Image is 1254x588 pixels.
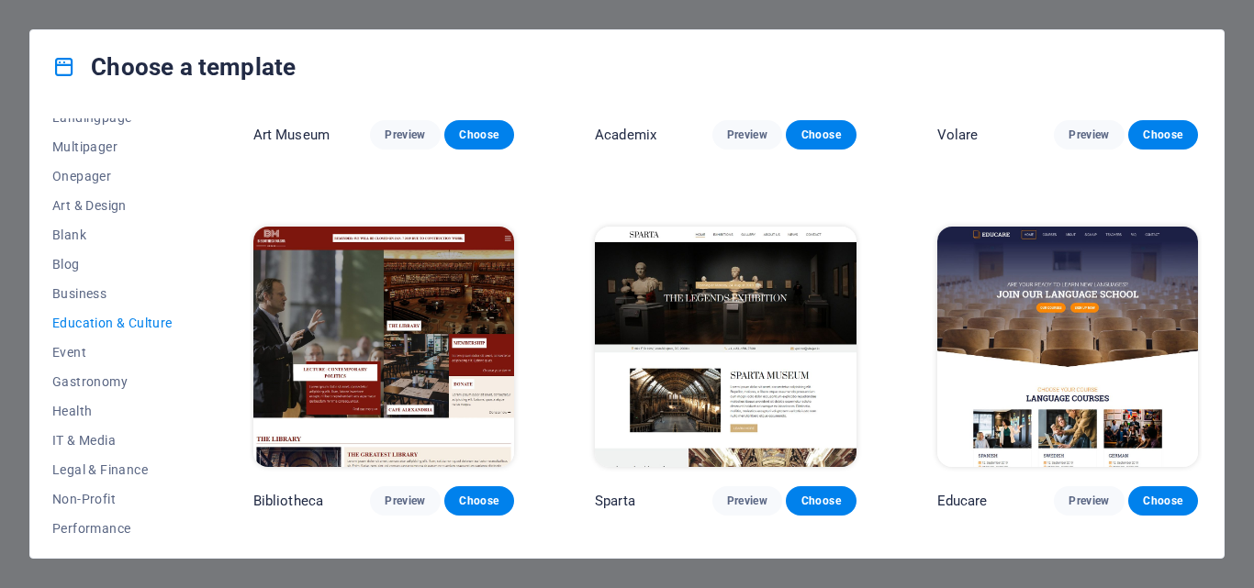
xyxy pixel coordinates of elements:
[727,494,767,508] span: Preview
[52,52,296,82] h4: Choose a template
[52,484,173,514] button: Non-Profit
[253,492,324,510] p: Bibliotheca
[595,227,856,467] img: Sparta
[52,286,173,301] span: Business
[444,486,514,516] button: Choose
[712,120,782,150] button: Preview
[52,308,173,338] button: Education & Culture
[595,492,635,510] p: Sparta
[52,433,173,448] span: IT & Media
[52,191,173,220] button: Art & Design
[52,316,173,330] span: Education & Culture
[444,120,514,150] button: Choose
[52,220,173,250] button: Blank
[52,169,173,183] span: Onepager
[52,492,173,506] span: Non-Profit
[1128,486,1198,516] button: Choose
[52,514,173,543] button: Performance
[385,494,425,508] span: Preview
[1054,486,1124,516] button: Preview
[786,486,856,516] button: Choose
[459,494,499,508] span: Choose
[1128,120,1198,150] button: Choose
[52,132,173,161] button: Multipager
[801,494,841,508] span: Choose
[370,486,440,516] button: Preview
[253,126,330,144] p: Art Museum
[253,227,514,467] img: Bibliotheca
[52,338,173,367] button: Event
[727,128,767,142] span: Preview
[52,374,173,389] span: Gastronomy
[459,128,499,142] span: Choose
[937,227,1198,467] img: Educare
[52,345,173,360] span: Event
[1069,494,1109,508] span: Preview
[370,120,440,150] button: Preview
[52,521,173,536] span: Performance
[52,367,173,396] button: Gastronomy
[595,126,656,144] p: Academix
[52,161,173,191] button: Onepager
[52,198,173,213] span: Art & Design
[52,396,173,426] button: Health
[1054,120,1124,150] button: Preview
[786,120,856,150] button: Choose
[52,257,173,272] span: Blog
[937,492,988,510] p: Educare
[52,250,173,279] button: Blog
[52,404,173,418] span: Health
[937,126,979,144] p: Volare
[1143,128,1183,142] span: Choose
[52,455,173,484] button: Legal & Finance
[52,279,173,308] button: Business
[1069,128,1109,142] span: Preview
[52,426,173,455] button: IT & Media
[801,128,841,142] span: Choose
[52,462,173,477] span: Legal & Finance
[1143,494,1183,508] span: Choose
[712,486,782,516] button: Preview
[52,139,173,154] span: Multipager
[385,128,425,142] span: Preview
[52,227,173,242] span: Blank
